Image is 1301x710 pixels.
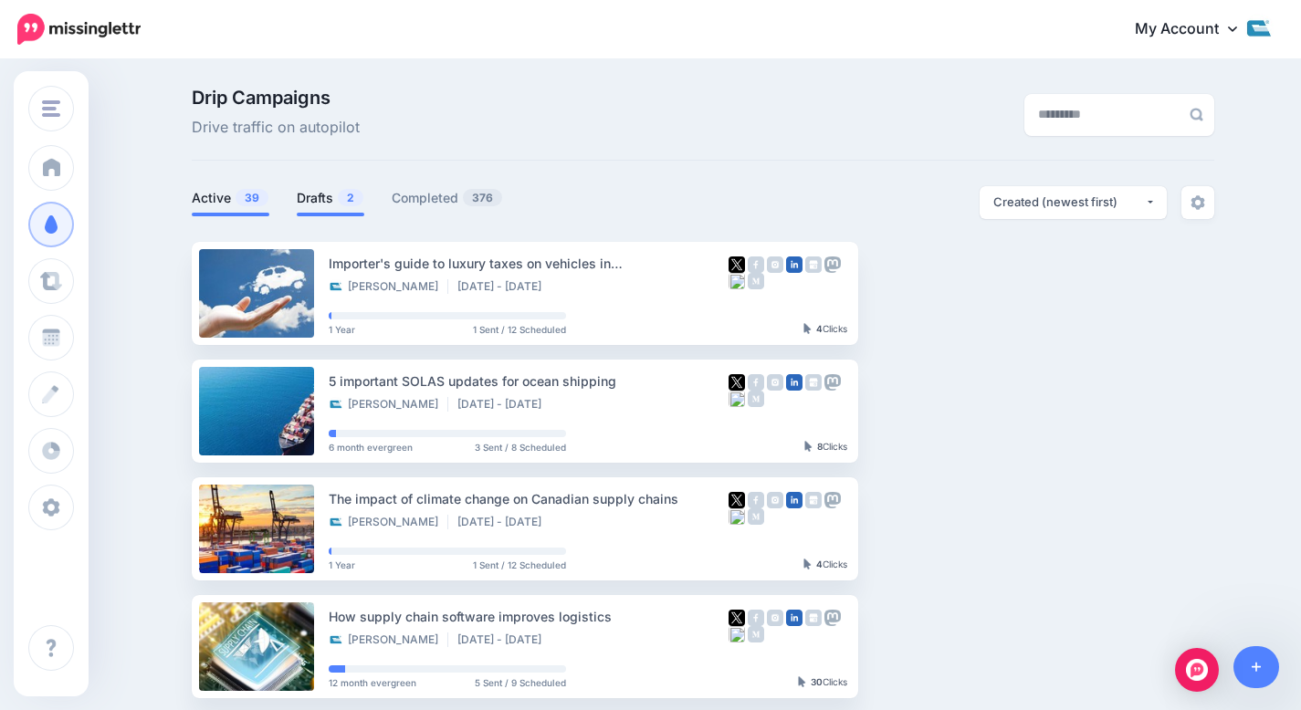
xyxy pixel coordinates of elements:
[329,325,355,334] span: 1 Year
[729,391,745,407] img: bluesky-grey-square.png
[1191,195,1205,210] img: settings-grey.png
[824,374,841,391] img: mastodon-grey-square.png
[767,256,783,273] img: instagram-grey-square.png
[475,678,566,687] span: 5 Sent / 9 Scheduled
[329,443,413,452] span: 6 month evergreen
[457,397,551,412] li: [DATE] - [DATE]
[329,678,416,687] span: 12 month evergreen
[192,187,269,209] a: Active39
[748,508,764,525] img: medium-grey-square.png
[748,256,764,273] img: facebook-grey-square.png
[473,560,566,569] span: 1 Sent / 12 Scheduled
[824,492,841,508] img: mastodon-grey-square.png
[803,559,847,570] div: Clicks
[748,626,764,642] img: medium-grey-square.png
[786,610,803,626] img: linkedin-square.png
[805,374,822,391] img: google_business-grey-square.png
[463,189,502,206] span: 376
[803,559,812,569] img: pointer-grey-darker.png
[329,371,729,392] div: 5 important SOLAS updates for ocean shipping
[1175,648,1219,692] div: Open Intercom Messenger
[980,186,1167,219] button: Created (newest first)
[748,374,764,391] img: facebook-grey-square.png
[803,324,847,335] div: Clicks
[729,374,745,391] img: twitter-square.png
[192,116,360,140] span: Drive traffic on autopilot
[473,325,566,334] span: 1 Sent / 12 Scheduled
[767,492,783,508] img: instagram-grey-square.png
[748,273,764,289] img: medium-grey-square.png
[729,256,745,273] img: twitter-square.png
[457,279,551,294] li: [DATE] - [DATE]
[786,492,803,508] img: linkedin-square.png
[457,632,551,647] li: [DATE] - [DATE]
[824,256,841,273] img: mastodon-grey-square.png
[804,442,847,453] div: Clicks
[1190,108,1203,121] img: search-grey-6.png
[748,391,764,407] img: medium-grey-square.png
[338,189,363,206] span: 2
[329,253,729,274] div: Importer's guide to luxury taxes on vehicles in [GEOGRAPHIC_DATA]
[824,610,841,626] img: mastodon-grey-square.png
[817,441,823,452] b: 8
[329,279,448,294] li: [PERSON_NAME]
[297,187,364,209] a: Drafts2
[329,488,729,509] div: The impact of climate change on Canadian supply chains
[811,676,823,687] b: 30
[816,559,823,569] b: 4
[392,187,503,209] a: Completed376
[748,492,764,508] img: facebook-grey-square.png
[993,193,1145,211] div: Created (newest first)
[786,256,803,273] img: linkedin-square.png
[729,626,745,642] img: bluesky-grey-square.png
[805,492,822,508] img: google_business-grey-square.png
[329,515,448,529] li: [PERSON_NAME]
[748,610,764,626] img: facebook-grey-square.png
[192,89,360,107] span: Drip Campaigns
[475,443,566,452] span: 3 Sent / 8 Scheduled
[329,560,355,569] span: 1 Year
[729,273,745,289] img: bluesky-grey-square.png
[804,441,813,452] img: pointer-grey-darker.png
[729,610,745,626] img: twitter-square.png
[329,632,448,647] li: [PERSON_NAME]
[803,323,812,334] img: pointer-grey-darker.png
[798,676,806,687] img: pointer-grey-darker.png
[729,492,745,508] img: twitter-square.png
[329,397,448,412] li: [PERSON_NAME]
[17,14,141,45] img: Missinglettr
[805,610,822,626] img: google_business-grey-square.png
[42,100,60,117] img: menu.png
[816,323,823,334] b: 4
[767,610,783,626] img: instagram-grey-square.png
[457,515,551,529] li: [DATE] - [DATE]
[1117,7,1274,52] a: My Account
[798,677,847,688] div: Clicks
[786,374,803,391] img: linkedin-square.png
[767,374,783,391] img: instagram-grey-square.png
[805,256,822,273] img: google_business-grey-square.png
[236,189,268,206] span: 39
[329,606,729,627] div: How supply chain software improves logistics
[729,508,745,525] img: bluesky-grey-square.png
